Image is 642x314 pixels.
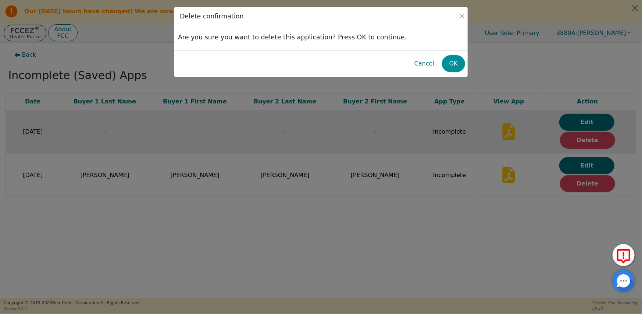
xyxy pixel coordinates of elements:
[442,55,465,72] button: OK
[409,55,440,72] button: Cancel
[178,30,464,45] h3: Are you sure you want to delete this application? Press OK to continue.
[613,244,635,266] button: Report Error to FCC
[459,13,466,20] button: Close
[178,11,246,22] h3: Delete confirmation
